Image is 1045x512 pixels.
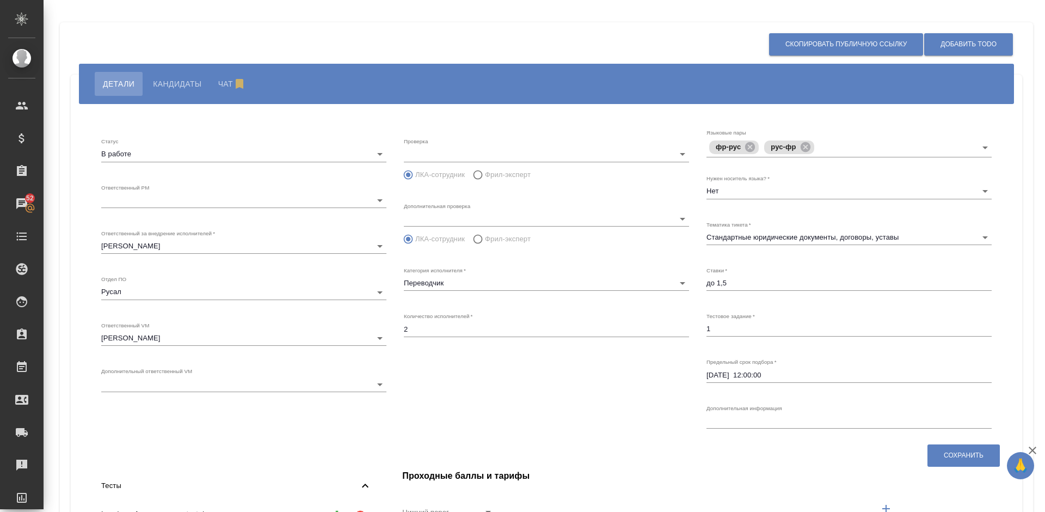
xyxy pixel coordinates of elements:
[101,239,386,254] div: [PERSON_NAME]
[706,184,992,199] div: Нет
[415,169,465,180] span: ЛКА-сотрудник
[706,176,770,181] label: Нужен носитель языка?
[1007,452,1034,479] button: 🙏
[764,141,814,154] div: рус-фр
[415,234,465,245] span: ЛКА-сотрудник
[404,268,466,273] label: Категория исполнителя
[101,277,126,282] label: Отдел ПО
[93,474,380,498] div: Тесты
[706,222,751,227] label: Тематика тикета
[978,140,993,155] button: Open
[101,185,149,190] label: Ответственный PM
[101,369,192,374] label: Дополнительный ответственный VM
[1011,454,1030,477] span: 🙏
[924,33,1013,56] button: Добавить ToDo
[404,276,689,291] div: Переводчик
[153,77,201,90] span: Кандидаты
[485,169,531,180] span: Фрил-эксперт
[404,314,472,319] label: Количество исполнителей
[404,139,428,144] label: Проверка
[706,130,746,136] label: Языковые пары
[101,231,215,236] label: Ответственный за внедрение исполнителей
[706,359,777,365] label: Предельный срок подбора
[706,314,755,319] label: Тестовое задание
[706,268,727,273] label: Ставки
[706,405,782,411] label: Дополнительная информация
[706,230,992,245] div: Стандартные юридические документы, договоры, уставы
[944,451,983,460] span: Сохранить
[101,480,359,491] span: Тесты
[101,147,386,162] div: В работе
[785,40,907,49] span: Скопировать публичную ссылку
[709,143,747,151] span: фр-рус
[101,331,386,346] div: [PERSON_NAME]
[218,77,249,90] span: Чат
[941,40,997,49] span: Добавить ToDo
[769,33,923,56] button: Скопировать публичную ссылку
[402,470,1000,483] h4: Проходные баллы и тарифы
[485,234,531,245] span: Фрил-эксперт
[101,284,386,300] div: Русал
[103,77,134,90] span: Детали
[927,444,1000,467] button: Сохранить
[706,325,992,333] textarea: 1
[709,141,759,154] div: фр-рус
[20,193,40,204] span: 52
[101,139,118,144] label: Статус
[404,203,470,209] label: Дополнительная проверка
[764,143,802,151] span: рус-фр
[3,190,41,217] a: 52
[101,322,149,328] label: Ответственный VM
